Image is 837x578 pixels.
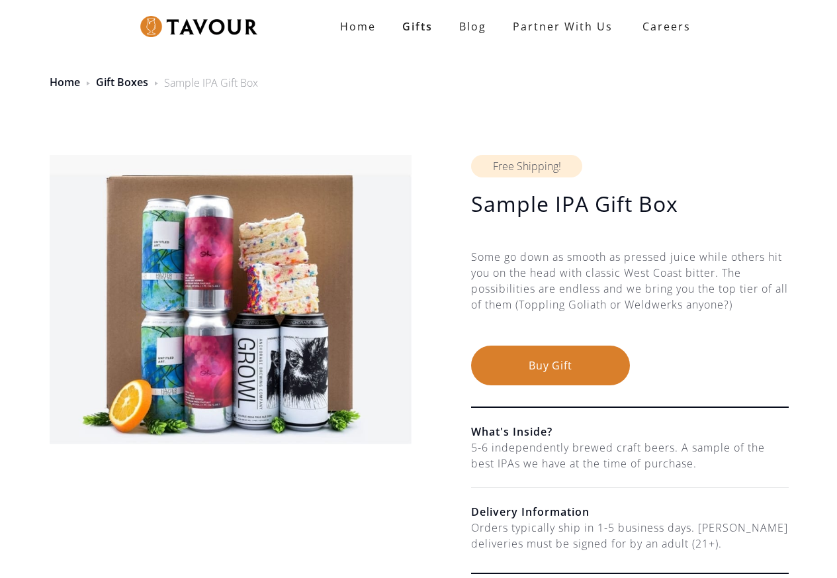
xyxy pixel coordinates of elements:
a: Home [327,13,389,40]
div: Orders typically ship in 1-5 business days. [PERSON_NAME] deliveries must be signed for by an adu... [471,520,789,552]
a: Blog [446,13,500,40]
a: Gifts [389,13,446,40]
div: Sample IPA Gift Box [164,75,258,91]
h1: Sample IPA Gift Box [471,191,789,217]
a: partner with us [500,13,626,40]
a: Gift Boxes [96,75,148,89]
div: Some go down as smooth as pressed juice while others hit you on the head with classic West Coast ... [471,249,789,346]
div: 5-6 independently brewed craft beers. A sample of the best IPAs we have at the time of purchase. [471,440,789,471]
h6: Delivery Information [471,504,789,520]
strong: Careers [642,13,691,40]
strong: Home [340,19,376,34]
button: Buy Gift [471,346,630,385]
a: Home [50,75,80,89]
div: Free Shipping! [471,155,582,177]
h6: What's Inside? [471,424,789,440]
a: Careers [626,8,701,45]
